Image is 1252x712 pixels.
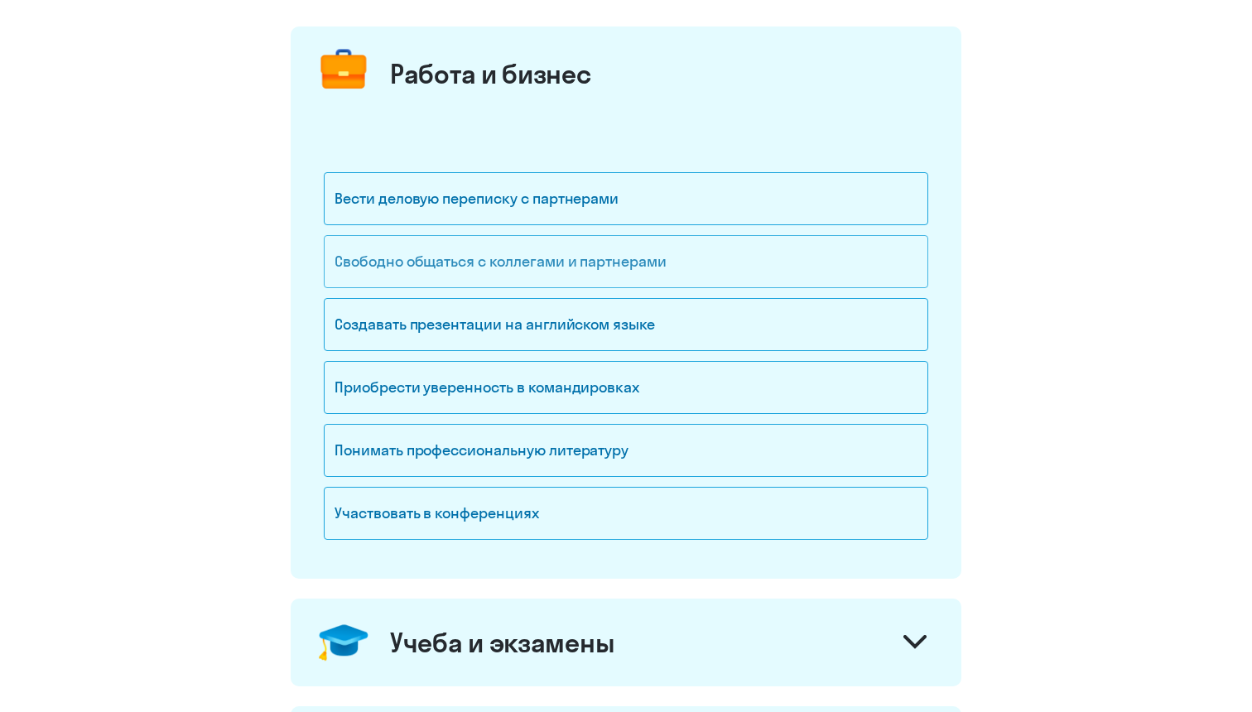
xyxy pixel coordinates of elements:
div: Создавать презентации на английском языке [324,298,928,351]
div: Свободно общаться с коллегами и партнерами [324,235,928,288]
div: Учеба и экзамены [390,626,614,659]
div: Понимать профессиональную литературу [324,424,928,477]
div: Вести деловую переписку с партнерами [324,172,928,225]
div: Участвовать в конференциях [324,487,928,540]
div: Приобрести уверенность в командировках [324,361,928,414]
div: Работа и бизнес [390,57,591,90]
img: confederate-hat.png [313,612,374,673]
img: briefcase.png [313,40,374,101]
